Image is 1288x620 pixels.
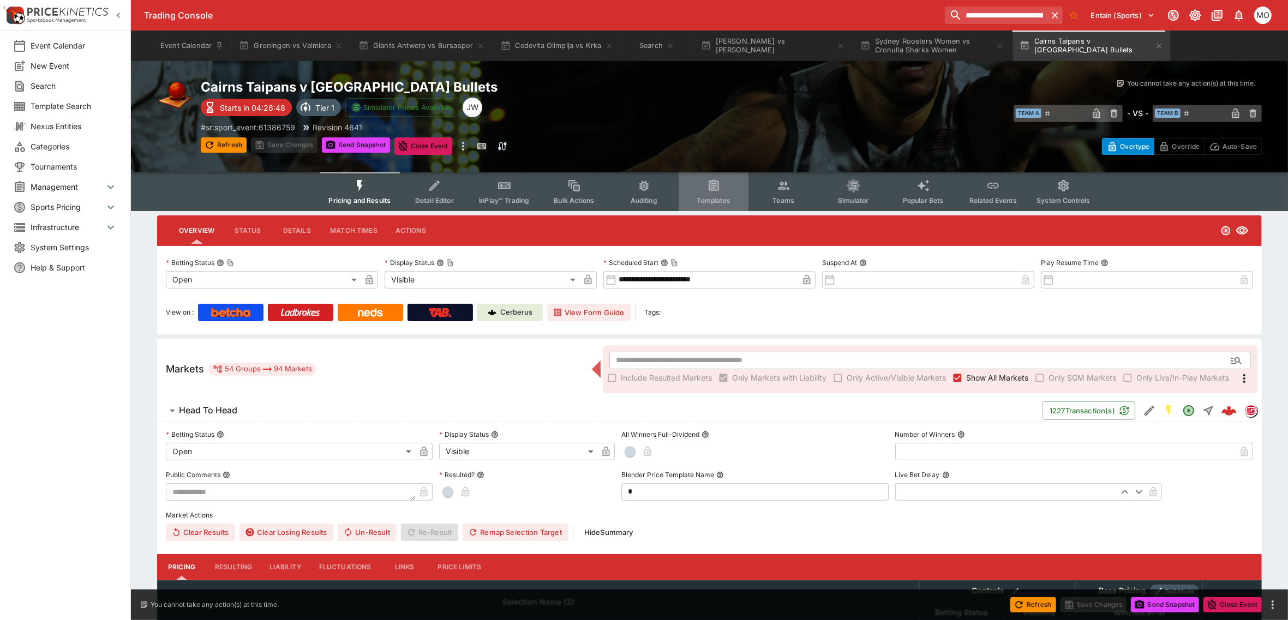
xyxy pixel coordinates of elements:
[1245,405,1257,416] img: sportsradar
[822,258,857,267] p: Suspend At
[201,122,295,133] p: Copy To Clipboard
[144,10,940,21] div: Trading Console
[1226,351,1246,370] button: Open
[945,7,1047,24] input: search
[1065,7,1082,24] button: No Bookmarks
[315,102,334,113] p: Tier 1
[31,100,117,112] span: Template Search
[1102,138,1154,155] button: Overtype
[201,137,247,153] button: Refresh
[1185,5,1205,25] button: Toggle light/dark mode
[903,196,944,204] span: Popular Bets
[1244,404,1257,417] div: sportsradar
[1220,225,1231,236] svg: Open
[477,304,543,321] a: Cerberus
[603,258,658,267] p: Scheduled Start
[966,372,1028,383] span: Show All Markets
[1182,404,1195,417] svg: Open
[31,40,117,51] span: Event Calendar
[697,196,730,204] span: Templates
[732,372,826,383] span: Only Markets with Liability
[661,259,668,267] button: Scheduled StartCopy To Clipboard
[942,471,950,479] button: Live Bet Delay
[220,102,285,113] p: Starts in 04:26:48
[226,259,234,267] button: Copy To Clipboard
[838,196,868,204] span: Simulator
[439,430,489,439] p: Display Status
[345,98,458,117] button: Simulator Prices Available
[27,18,86,23] img: Sportsbook Management
[217,431,224,438] button: Betting Status
[166,363,204,375] h5: Markets
[223,218,272,244] button: Status
[31,141,117,152] span: Categories
[439,443,597,460] div: Visible
[1041,258,1099,267] p: Play Resume Time
[1049,372,1116,383] span: Only SGM Markets
[847,372,946,383] span: Only Active/Visible Markets
[1199,401,1218,420] button: Straight
[157,79,192,113] img: basketball.png
[670,259,678,267] button: Copy To Clipboard
[1150,585,1199,598] div: Show/hide Price Roll mode configuration.
[694,31,852,61] button: [PERSON_NAME] vs [PERSON_NAME]
[1094,584,1150,598] div: Base Pricing
[554,196,594,204] span: Bulk Actions
[429,554,490,580] button: Price Limits
[488,308,496,317] img: Cerberus
[895,470,940,479] p: Live Bet Delay
[1016,109,1041,118] span: Team A
[31,121,117,132] span: Nexus Entities
[380,554,429,580] button: Links
[338,523,396,541] button: Un-Result
[919,580,1075,601] th: Controls
[1155,109,1181,118] span: Team B
[358,308,382,317] img: Neds
[1120,141,1149,152] p: Overtype
[859,259,867,267] button: Suspend At
[31,242,117,253] span: System Settings
[1164,5,1183,25] button: Connected to PK
[621,430,699,439] p: All Winners Full-Dividend
[217,259,224,267] button: Betting StatusCopy To Clipboard
[491,431,499,438] button: Display Status
[621,470,714,479] p: Blender Price Template Name
[631,196,657,204] span: Auditing
[394,137,453,155] button: Close Event
[622,31,692,61] button: Search
[170,218,223,244] button: Overview
[463,523,568,541] button: Remap Selection Target
[27,8,108,16] img: PriceKinetics
[1172,141,1200,152] p: Override
[1266,598,1279,611] button: more
[772,196,794,204] span: Teams
[1154,138,1205,155] button: Override
[547,304,631,321] button: View Form Guide
[166,507,1253,523] label: Market Actions
[261,554,310,580] button: Liability
[1043,401,1135,420] button: 1227Transaction(s)
[157,554,206,580] button: Pricing
[151,600,279,610] p: You cannot take any action(s) at this time.
[223,471,230,479] button: Public Comments
[1179,401,1199,420] button: Open
[477,471,484,479] button: Resulted?
[621,372,712,383] span: Include Resulted Markets
[3,4,25,26] img: PriceKinetics Logo
[1205,138,1262,155] button: Auto-Save
[179,405,237,416] h6: Head To Head
[401,523,458,541] span: Re-Result
[1221,403,1237,418] img: logo-cerberus--red.svg
[1127,107,1148,119] h6: - VS -
[206,554,261,580] button: Resulting
[1238,372,1251,385] svg: More
[157,400,1043,422] button: Head To Head
[644,304,661,321] label: Tags:
[1229,5,1249,25] button: Notifications
[166,258,214,267] p: Betting Status
[446,259,454,267] button: Copy To Clipboard
[1203,597,1262,612] button: Close Event
[31,60,117,71] span: New Event
[1221,403,1237,418] div: 3f6ceec8-e319-43c4-9034-4a726d2d1ad6
[313,122,362,133] p: Revision 4641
